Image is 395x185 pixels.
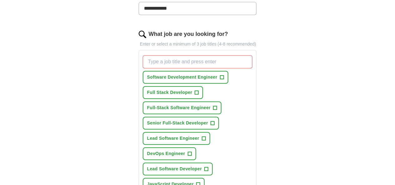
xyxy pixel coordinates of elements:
button: Lead Software Developer [143,163,213,175]
button: Senior Full-Stack Developer [143,117,219,129]
button: Full-Stack Software Engineer [143,101,222,114]
button: Lead Software Engineer [143,132,210,145]
button: Software Development Engineer [143,71,228,84]
span: Full Stack Developer [147,89,192,96]
span: Lead Software Developer [147,166,202,172]
span: Software Development Engineer [147,74,217,80]
button: Full Stack Developer [143,86,203,99]
span: Full-Stack Software Engineer [147,105,211,111]
img: search.png [139,31,146,38]
input: Type a job title and press enter [143,55,253,68]
span: DevOps Engineer [147,150,185,157]
span: Lead Software Engineer [147,135,199,142]
button: DevOps Engineer [143,147,196,160]
span: Senior Full-Stack Developer [147,120,208,126]
label: What job are you looking for? [149,30,228,38]
p: Enter or select a minimum of 3 job titles (4-8 recommended) [139,41,257,47]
